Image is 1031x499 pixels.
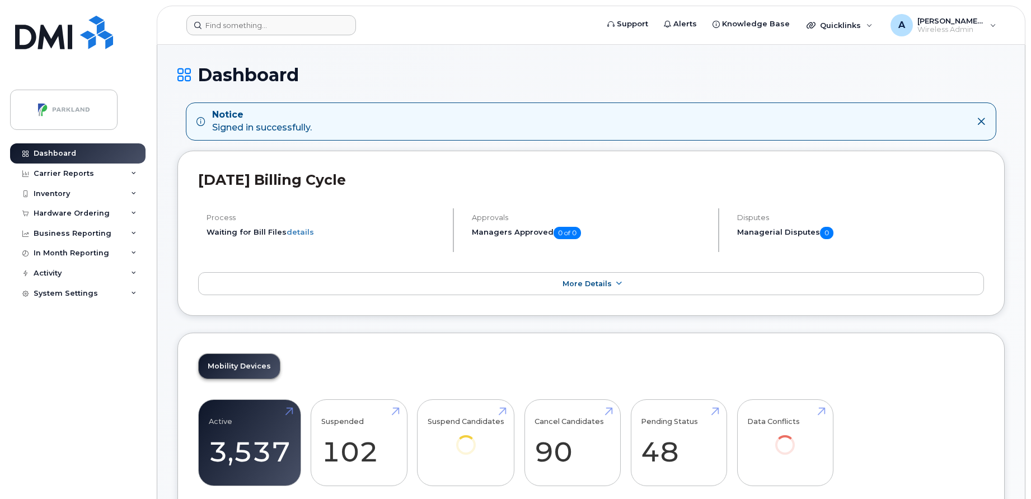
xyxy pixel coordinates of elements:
[198,171,984,188] h2: [DATE] Billing Cycle
[212,109,312,134] div: Signed in successfully.
[207,227,443,237] li: Waiting for Bill Files
[177,65,1005,85] h1: Dashboard
[209,406,290,480] a: Active 3,537
[820,227,833,239] span: 0
[428,406,504,470] a: Suspend Candidates
[472,227,709,239] h5: Managers Approved
[641,406,716,480] a: Pending Status 48
[554,227,581,239] span: 0 of 0
[212,109,312,122] strong: Notice
[535,406,610,480] a: Cancel Candidates 90
[199,354,280,379] a: Mobility Devices
[747,406,823,470] a: Data Conflicts
[737,213,984,222] h4: Disputes
[472,213,709,222] h4: Approvals
[207,213,443,222] h4: Process
[287,227,314,236] a: details
[321,406,397,480] a: Suspended 102
[563,279,612,288] span: More Details
[737,227,984,239] h5: Managerial Disputes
